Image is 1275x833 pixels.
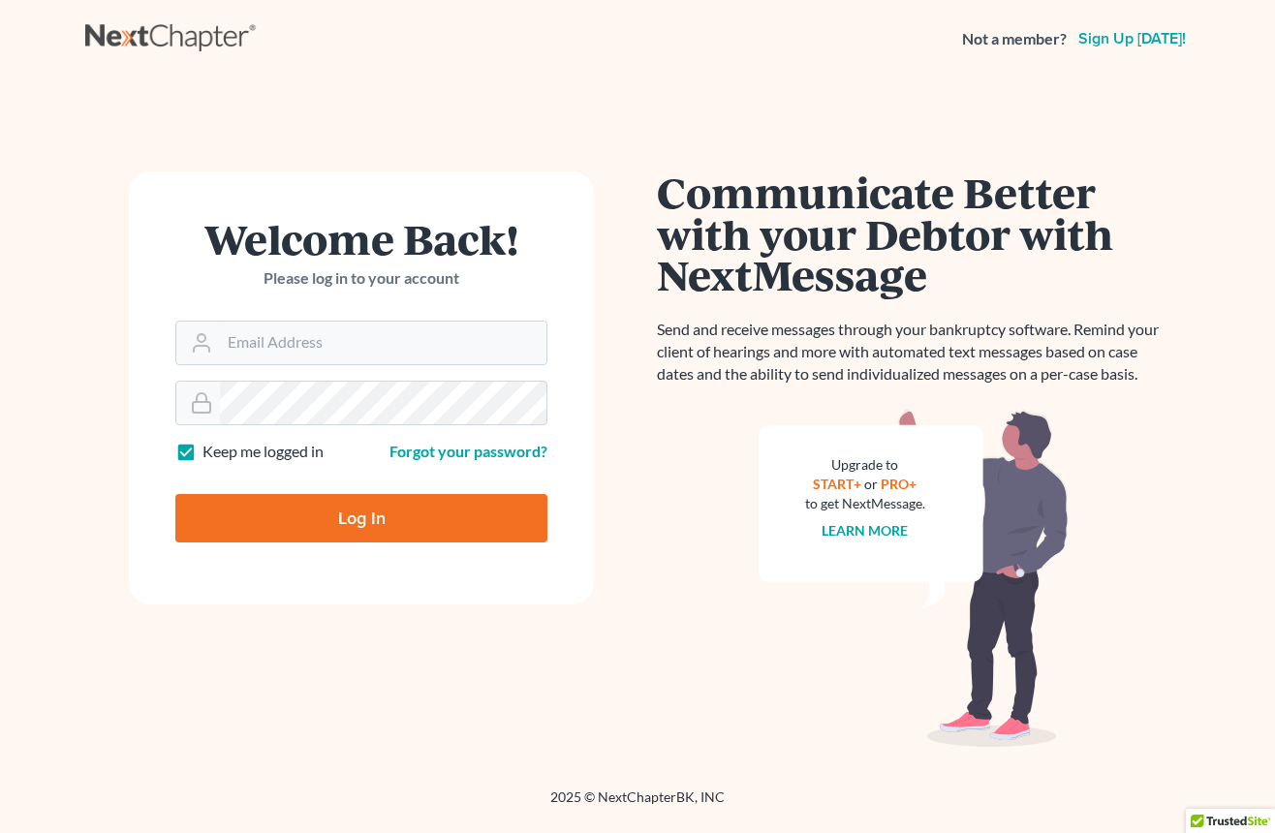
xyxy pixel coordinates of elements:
[389,442,547,460] a: Forgot your password?
[759,409,1069,748] img: nextmessage_bg-59042aed3d76b12b5cd301f8e5b87938c9018125f34e5fa2b7a6b67550977c72.svg
[823,522,909,539] a: Learn more
[1074,31,1190,46] a: Sign up [DATE]!
[175,494,547,542] input: Log In
[805,455,925,475] div: Upgrade to
[805,494,925,513] div: to get NextMessage.
[657,319,1170,386] p: Send and receive messages through your bankruptcy software. Remind your client of hearings and mo...
[882,476,917,492] a: PRO+
[202,441,324,463] label: Keep me logged in
[865,476,879,492] span: or
[657,171,1170,295] h1: Communicate Better with your Debtor with NextMessage
[962,28,1067,50] strong: Not a member?
[220,322,546,364] input: Email Address
[814,476,862,492] a: START+
[175,267,547,290] p: Please log in to your account
[85,787,1190,822] div: 2025 © NextChapterBK, INC
[175,218,547,260] h1: Welcome Back!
